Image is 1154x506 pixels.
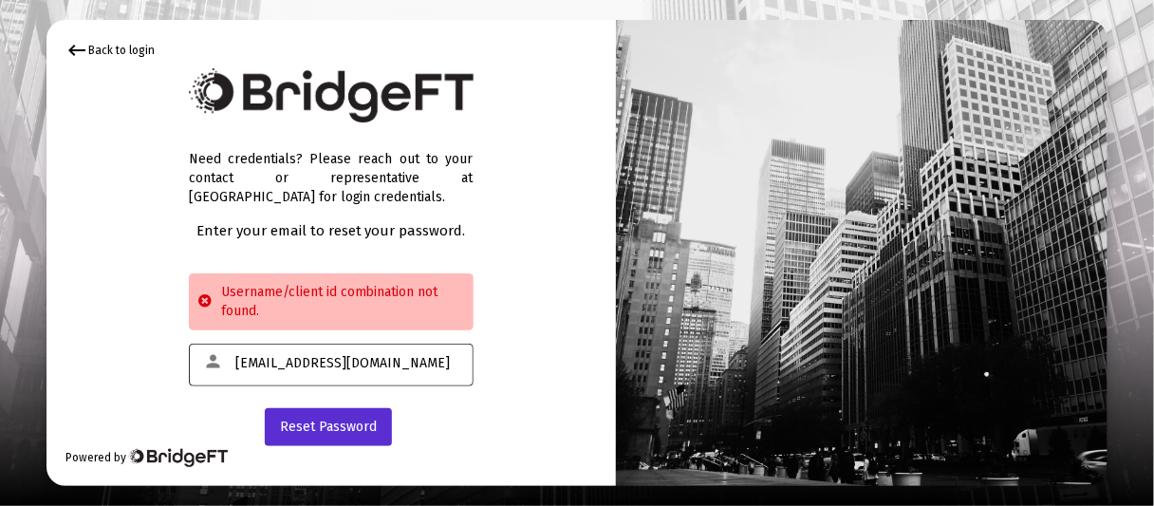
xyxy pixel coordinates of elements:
div: Need credentials? Please reach out to your contact or representative at [GEOGRAPHIC_DATA] for log... [189,131,474,207]
img: Bridge Financial Technology Logo [189,68,474,122]
mat-icon: keyboard_backspace [65,39,88,62]
div: Back to login [65,39,155,62]
span: Reset Password [280,419,377,435]
button: Reset Password [265,408,392,446]
input: Email [235,356,463,371]
mat-icon: person [203,350,226,373]
div: Powered by [65,448,228,467]
div: Enter your email to reset your password. [189,221,474,240]
img: Bridge Financial Technology Logo [128,448,228,467]
div: Username/client id combination not found. [189,273,474,330]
